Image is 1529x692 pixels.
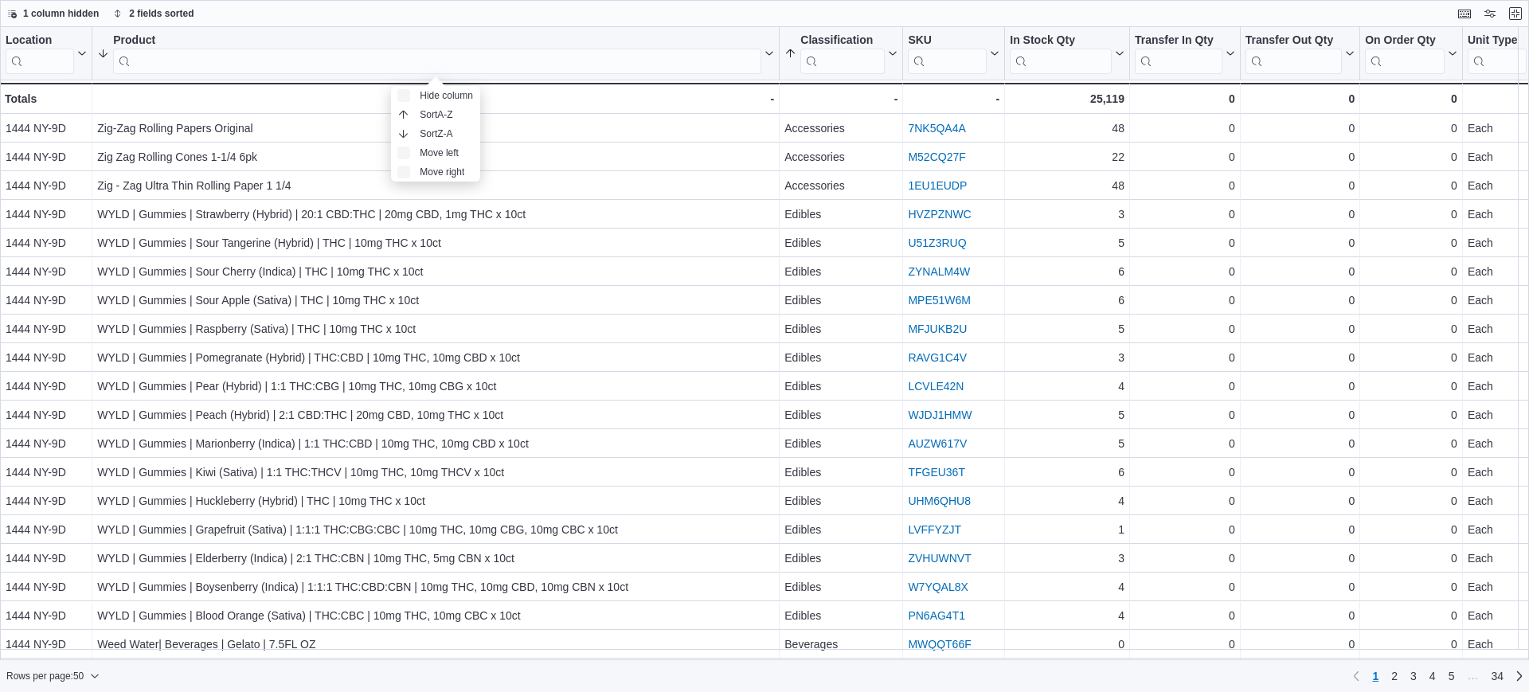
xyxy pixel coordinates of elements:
[908,437,967,450] a: AUZW617V
[908,466,965,479] a: TFGEU36T
[97,262,774,281] div: WYLD | Gummies | Sour Cherry (Indica) | THC | 10mg THC x 10ct
[1245,233,1355,252] div: 0
[784,377,897,396] div: Edibles
[1410,668,1417,684] span: 3
[908,294,971,307] a: MPE51W6M
[1010,377,1124,396] div: 4
[908,581,968,593] a: W7YQAL8X
[908,265,970,278] a: ZYNALM4W
[1135,635,1235,654] div: 0
[1010,577,1124,596] div: 4
[908,33,999,74] button: SKU
[1366,663,1510,689] ul: Pagination for preceding grid
[1245,549,1355,568] div: 0
[107,4,200,23] button: 2 fields sorted
[784,434,897,453] div: Edibles
[1245,377,1355,396] div: 0
[6,377,87,396] div: 1444 NY-9D
[1135,348,1235,367] div: 0
[1365,491,1457,510] div: 0
[1135,119,1235,138] div: 0
[908,552,971,565] a: ZVHUWNVT
[6,147,87,166] div: 1444 NY-9D
[784,119,897,138] div: Accessories
[113,33,761,49] div: Product
[1135,463,1235,482] div: 0
[6,670,84,682] span: Rows per page : 50
[1010,147,1124,166] div: 22
[6,434,87,453] div: 1444 NY-9D
[6,348,87,367] div: 1444 NY-9D
[1365,233,1457,252] div: 0
[6,463,87,482] div: 1444 NY-9D
[1010,233,1124,252] div: 5
[784,33,897,74] button: Classification
[1010,606,1124,625] div: 4
[1135,549,1235,568] div: 0
[1423,663,1442,689] a: Page 4 of 34
[97,577,774,596] div: WYLD | Gummies | Boysenberry (Indica) | 1:1:1 THC:CBD:CBN | 10mg THC, 10mg CBD, 10mg CBN x 10ct
[1135,33,1222,74] div: Transfer In Qty
[1135,606,1235,625] div: 0
[1010,89,1124,108] div: 25,119
[97,205,774,224] div: WYLD | Gummies | Strawberry (Hybrid) | 20:1 CBD:THC | 20mg CBD, 1mg THC x 10ct
[6,549,87,568] div: 1444 NY-9D
[784,89,897,108] div: -
[1010,434,1124,453] div: 5
[1245,291,1355,310] div: 0
[1245,205,1355,224] div: 0
[97,147,774,166] div: Zig Zag Rolling Cones 1-1/4 6pk
[97,635,774,654] div: Weed Water| Beverages | Gelato | 7.5FL OZ
[1010,262,1124,281] div: 6
[784,491,897,510] div: Edibles
[6,577,87,596] div: 1444 NY-9D
[6,405,87,424] div: 1444 NY-9D
[1245,434,1355,453] div: 0
[1365,463,1457,482] div: 0
[97,405,774,424] div: WYLD | Gummies | Peach (Hybrid) | 2:1 CBD:THC | 20mg CBD, 10mg THC x 10ct
[1365,577,1457,596] div: 0
[908,89,999,108] div: -
[784,291,897,310] div: Edibles
[1135,176,1235,195] div: 0
[1245,520,1355,539] div: 0
[1468,33,1527,74] div: Unit Type
[1449,668,1455,684] span: 5
[908,409,972,421] a: WJDJ1HMW
[1365,119,1457,138] div: 0
[784,319,897,338] div: Edibles
[1245,176,1355,195] div: 0
[1010,319,1124,338] div: 5
[1135,377,1235,396] div: 0
[1010,520,1124,539] div: 1
[1372,668,1378,684] span: 1
[391,143,480,162] button: Move left
[6,119,87,138] div: 1444 NY-9D
[97,176,774,195] div: Zig - Zag Ultra Thin Rolling Paper 1 1/4
[1010,405,1124,424] div: 5
[1245,577,1355,596] div: 0
[1135,319,1235,338] div: 0
[1010,491,1124,510] div: 4
[784,463,897,482] div: Edibles
[908,208,971,221] a: HVZPZNWC
[6,33,74,74] div: Location
[391,124,480,143] button: SortZ-A
[1442,663,1461,689] a: Page 5 of 34
[420,108,452,121] span: Sort A-Z
[908,380,964,393] a: LCVLE42N
[908,351,967,364] a: RAVG1C4V
[784,520,897,539] div: Edibles
[784,549,897,568] div: Edibles
[420,147,459,159] span: Move left
[1365,205,1457,224] div: 0
[1365,33,1445,49] div: On Order Qty
[6,606,87,625] div: 1444 NY-9D
[908,151,965,163] a: M52CQ27F
[97,348,774,367] div: WYLD | Gummies | Pomegranate (Hybrid) | THC:CBD | 10mg THC, 10mg CBD x 10ct
[1135,33,1222,49] div: Transfer In Qty
[1365,319,1457,338] div: 0
[1135,89,1235,108] div: 0
[1010,348,1124,367] div: 3
[1404,663,1423,689] a: Page 3 of 34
